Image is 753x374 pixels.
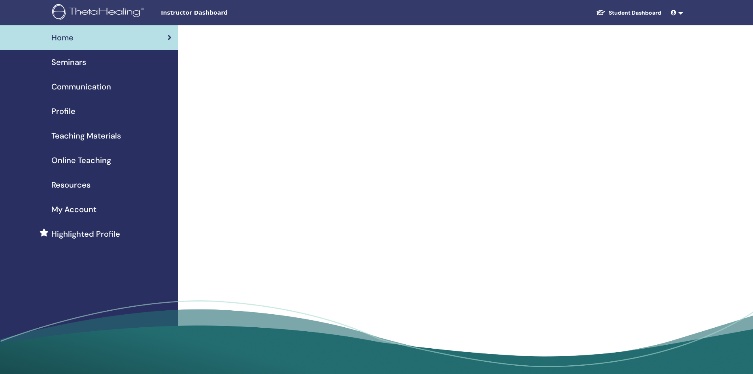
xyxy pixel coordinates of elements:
[596,9,606,16] img: graduation-cap-white.svg
[51,81,111,93] span: Communication
[590,6,668,20] a: Student Dashboard
[51,228,120,240] span: Highlighted Profile
[161,9,279,17] span: Instructor Dashboard
[51,32,74,44] span: Home
[51,154,111,166] span: Online Teaching
[51,56,86,68] span: Seminars
[51,105,75,117] span: Profile
[52,4,147,22] img: logo.png
[51,130,121,142] span: Teaching Materials
[51,179,91,191] span: Resources
[51,203,96,215] span: My Account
